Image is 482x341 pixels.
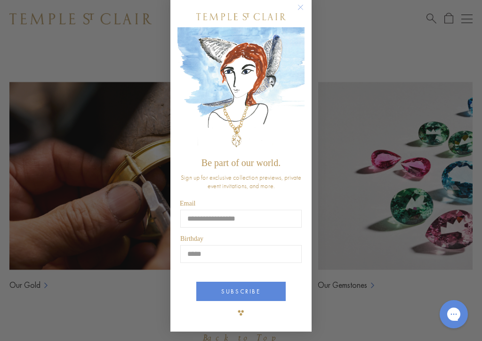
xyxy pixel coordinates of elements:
span: Email [180,200,195,207]
img: Temple St. Clair [196,13,286,20]
input: Email [180,210,302,228]
iframe: Gorgias live chat messenger [435,297,473,332]
button: SUBSCRIBE [196,282,286,301]
img: c4a9eb12-d91a-4d4a-8ee0-386386f4f338.jpeg [177,27,305,153]
span: Be part of our world. [201,158,281,168]
span: Sign up for exclusive collection previews, private event invitations, and more. [181,173,301,190]
span: Birthday [180,235,203,242]
button: Close dialog [299,6,311,18]
img: TSC [232,303,250,322]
